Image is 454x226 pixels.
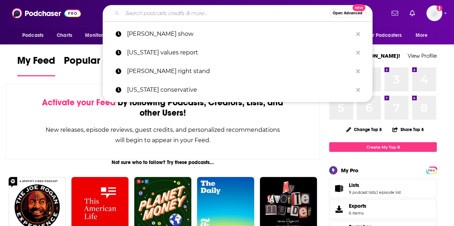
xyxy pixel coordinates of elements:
a: Popular Feed [64,54,125,76]
a: [US_STATE] values report [103,43,373,62]
p: texas values report [127,43,352,62]
p: o'connor's right stand [127,62,352,81]
button: Share Top 8 [392,122,424,136]
span: Podcasts [22,30,43,40]
p: matt long show [127,25,352,43]
button: Open AdvancedNew [329,9,366,18]
button: Show profile menu [426,5,442,21]
div: by following Podcasts, Creators, Lists, and other Users! [42,97,284,118]
span: For Podcasters [367,30,402,40]
div: Not sure who to follow? Try these podcasts... [6,159,320,165]
svg: Add a profile image [436,5,442,11]
span: Lists [349,182,359,188]
a: 9 podcast lists [349,190,376,195]
span: New [352,4,365,11]
span: Popular Feed [64,54,125,71]
span: Monitoring [85,30,111,40]
span: 6 items [349,211,366,216]
span: More [416,30,428,40]
div: My Pro [341,167,359,174]
p: tennessee conservative [127,81,352,99]
span: Exports [349,203,366,209]
a: Lists [349,182,401,188]
a: Charts [52,29,76,42]
a: [US_STATE] conservative [103,81,373,99]
div: Search podcasts, credits, & more... [103,5,373,21]
span: Open Advanced [333,11,362,15]
a: Create My Top 8 [329,142,437,152]
button: open menu [80,29,120,42]
a: Show notifications dropdown [389,7,401,19]
a: [PERSON_NAME] show [103,25,373,43]
a: 1 episode list [376,190,401,195]
a: Exports [329,199,437,219]
span: , [376,190,376,195]
input: Search podcasts, credits, & more... [122,8,329,19]
a: My Feed [17,54,55,76]
img: Podchaser - Follow, Share and Rate Podcasts [12,6,81,20]
button: open menu [17,29,53,42]
span: Charts [57,30,72,40]
a: Show notifications dropdown [407,7,418,19]
div: New releases, episode reviews, guest credits, and personalized recommendations will begin to appe... [42,125,284,145]
a: PRO [427,167,436,173]
a: [PERSON_NAME] right stand [103,62,373,81]
button: open menu [411,29,437,42]
a: View Profile [408,52,437,59]
span: My Feed [17,54,55,71]
button: Change Top 8 [342,125,386,134]
button: open menu [362,29,412,42]
span: Exports [332,204,346,214]
span: Activate your Feed [42,97,116,108]
span: Logged in as gabrielle.gantz [426,5,442,21]
a: Lists [332,183,346,193]
span: Lists [329,179,437,198]
img: User Profile [426,5,442,21]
